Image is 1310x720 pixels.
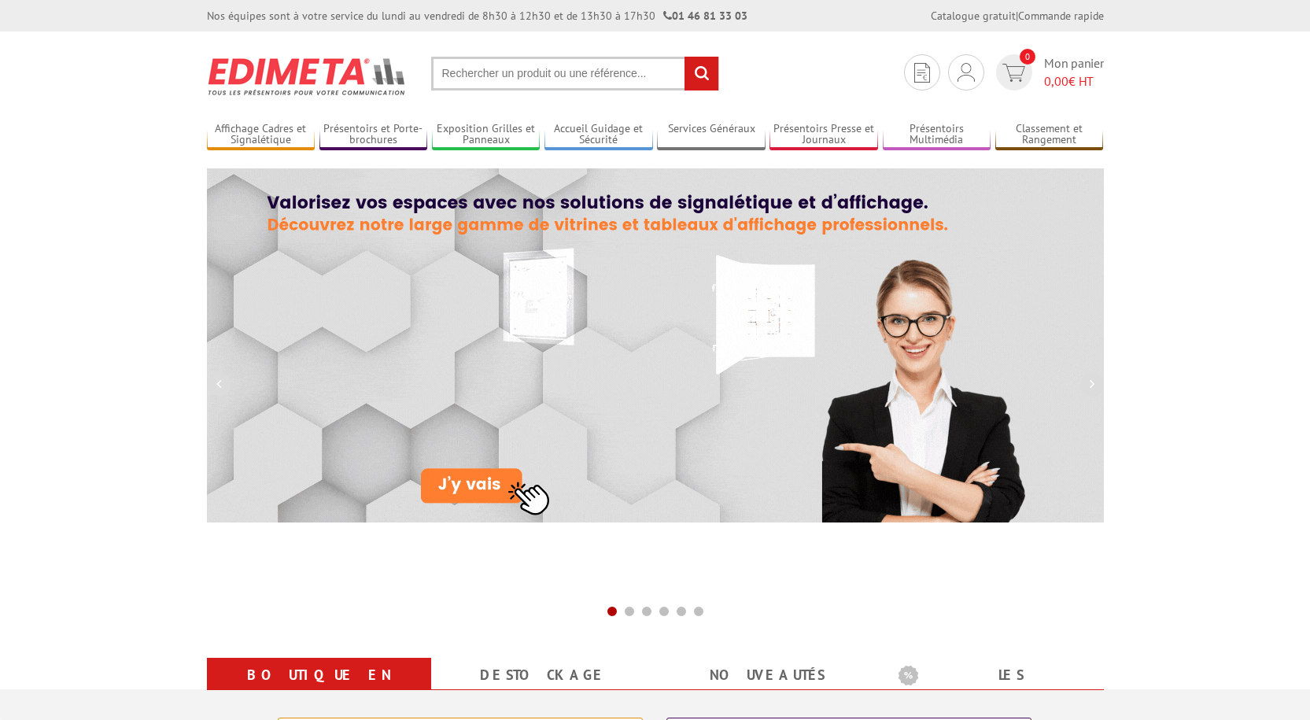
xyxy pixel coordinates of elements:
[544,122,653,148] a: Accueil Guidage et Sécurité
[657,122,766,148] a: Services Généraux
[226,661,412,718] a: Boutique en ligne
[207,47,408,105] img: Présentoir, panneau, stand - Edimeta - PLV, affichage, mobilier bureau, entreprise
[958,63,975,82] img: devis rapide
[931,9,1016,23] a: Catalogue gratuit
[1044,73,1068,89] span: 0,00
[1002,64,1025,82] img: devis rapide
[319,122,428,148] a: Présentoirs et Porte-brochures
[432,122,541,148] a: Exposition Grilles et Panneaux
[450,661,637,689] a: Destockage
[1018,9,1104,23] a: Commande rapide
[431,57,719,90] input: Rechercher un produit ou une référence...
[914,63,930,83] img: devis rapide
[995,122,1104,148] a: Classement et Rangement
[992,54,1104,90] a: devis rapide 0 Mon panier 0,00€ HT
[1044,72,1104,90] span: € HT
[685,57,718,90] input: rechercher
[207,8,747,24] div: Nos équipes sont à votre service du lundi au vendredi de 8h30 à 12h30 et de 13h30 à 17h30
[674,661,861,689] a: nouveautés
[1020,49,1035,65] span: 0
[207,122,316,148] a: Affichage Cadres et Signalétique
[899,661,1085,718] a: Les promotions
[769,122,878,148] a: Présentoirs Presse et Journaux
[899,661,1095,692] b: Les promotions
[931,8,1104,24] div: |
[1044,54,1104,90] span: Mon panier
[883,122,991,148] a: Présentoirs Multimédia
[663,9,747,23] strong: 01 46 81 33 03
